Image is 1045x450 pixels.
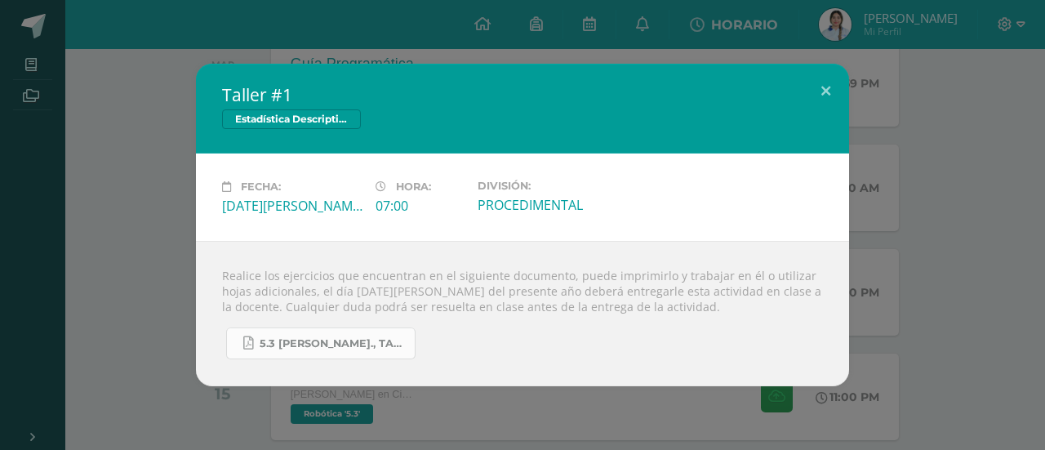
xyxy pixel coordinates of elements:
div: PROCEDIMENTAL [478,196,618,214]
div: 07:00 [376,197,465,215]
button: Close (Esc) [803,64,849,119]
span: Fecha: [241,180,281,193]
label: División: [478,180,618,192]
a: 5.3 [PERSON_NAME]., Taller #1 - Estadística.pdf [226,327,416,359]
div: [DATE][PERSON_NAME] [222,197,362,215]
span: 5.3 [PERSON_NAME]., Taller #1 - Estadística.pdf [260,337,407,350]
div: Realice los ejercicios que encuentran en el siguiente documento, puede imprimirlo y trabajar en é... [196,241,849,386]
span: Estadística Descriptiva [222,109,361,129]
h2: Taller #1 [222,83,823,106]
span: Hora: [396,180,431,193]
